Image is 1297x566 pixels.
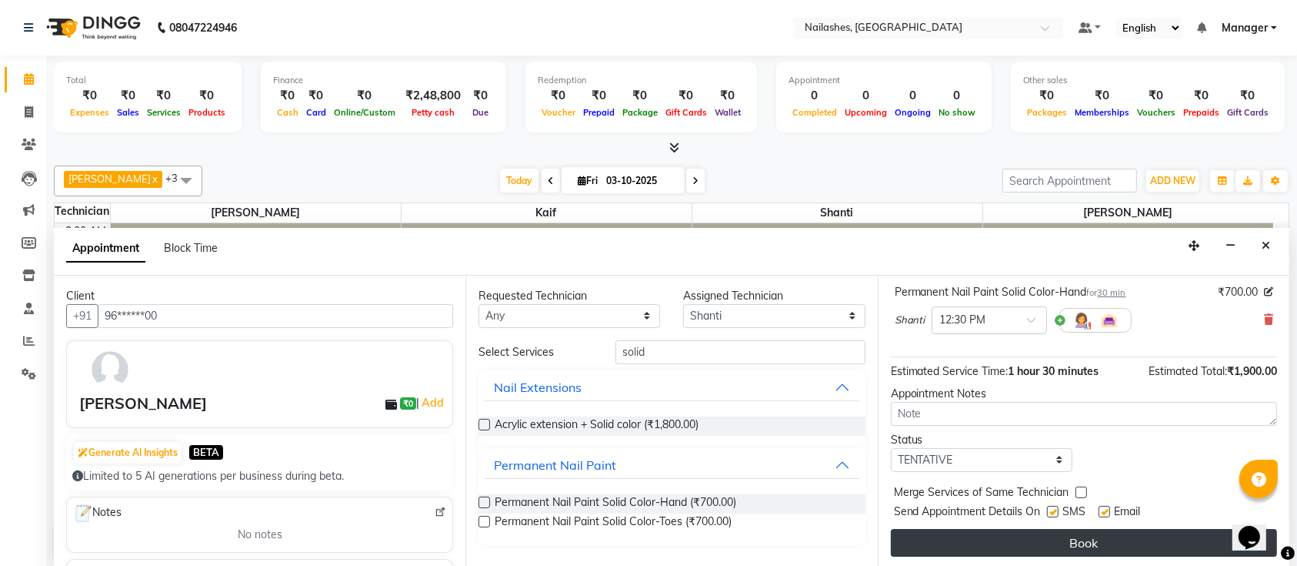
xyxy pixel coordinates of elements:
[66,74,229,87] div: Total
[485,451,859,479] button: Permanent Nail Paint
[63,223,110,239] div: 9:00 AM
[74,442,182,464] button: Generate AI Insights
[1002,169,1137,193] input: Search Appointment
[73,504,122,524] span: Notes
[891,386,1277,402] div: Appointment Notes
[1115,504,1141,523] span: Email
[895,313,925,328] span: Shanti
[983,203,1274,223] span: [PERSON_NAME]
[164,241,218,255] span: Block Time
[538,87,579,105] div: ₹0
[711,87,745,105] div: ₹0
[1255,234,1277,258] button: Close
[574,175,602,186] span: Fri
[1149,364,1227,378] span: Estimated Total:
[88,347,132,392] img: avatar
[1009,364,1099,378] span: 1 hour 30 minutes
[98,304,453,328] input: Search by Name/Mobile/Email/Code
[1146,170,1199,192] button: ADD NEW
[1100,311,1119,330] img: Interior.png
[79,392,207,415] div: [PERSON_NAME]
[485,373,859,401] button: Nail Extensions
[169,6,237,49] b: 08047224946
[467,344,603,360] div: Select Services
[891,432,1072,448] div: Status
[494,378,582,397] div: Nail Extensions
[1023,107,1071,118] span: Packages
[143,107,185,118] span: Services
[1072,311,1091,330] img: Hairdresser.png
[662,87,711,105] div: ₹0
[1087,287,1126,298] small: for
[113,87,143,105] div: ₹0
[538,74,745,87] div: Redemption
[895,284,1126,300] div: Permanent Nail Paint Solid Color-Hand
[1223,107,1272,118] span: Gift Cards
[789,74,979,87] div: Appointment
[66,235,145,263] span: Appointment
[1264,287,1273,296] i: Edit price
[468,107,492,118] span: Due
[189,445,223,460] span: BETA
[185,107,229,118] span: Products
[618,107,662,118] span: Package
[692,203,982,223] span: Shanti
[302,87,330,105] div: ₹0
[165,172,189,184] span: +3
[891,529,1277,557] button: Book
[1133,107,1179,118] span: Vouchers
[891,364,1009,378] span: Estimated Service Time:
[1227,364,1277,378] span: ₹1,900.00
[66,304,98,328] button: +91
[39,6,145,49] img: logo
[1023,74,1272,87] div: Other sales
[66,107,113,118] span: Expenses
[935,107,979,118] span: No show
[273,107,302,118] span: Cash
[841,87,891,105] div: 0
[1133,87,1179,105] div: ₹0
[113,107,143,118] span: Sales
[602,169,679,193] input: 2025-10-03
[495,417,699,436] span: Acrylic extension + Solid color (₹1,800.00)
[789,87,841,105] div: 0
[662,107,711,118] span: Gift Cards
[495,514,732,533] span: Permanent Nail Paint Solid Color-Toes (₹700.00)
[111,203,401,223] span: [PERSON_NAME]
[68,172,151,185] span: [PERSON_NAME]
[494,456,616,474] div: Permanent Nail Paint
[330,107,399,118] span: Online/Custom
[894,484,1069,504] span: Merge Services of Same Technician
[1063,504,1086,523] span: SMS
[1150,175,1195,186] span: ADD NEW
[711,107,745,118] span: Wallet
[1023,87,1071,105] div: ₹0
[143,87,185,105] div: ₹0
[789,107,841,118] span: Completed
[683,288,865,304] div: Assigned Technician
[894,504,1041,523] span: Send Appointment Details On
[273,87,302,105] div: ₹0
[891,87,935,105] div: 0
[538,107,579,118] span: Voucher
[495,494,736,514] span: Permanent Nail Paint Solid Color-Hand (₹700.00)
[891,107,935,118] span: Ongoing
[1222,20,1268,36] span: Manager
[302,107,330,118] span: Card
[273,74,494,87] div: Finance
[500,169,538,193] span: Today
[1098,287,1126,298] span: 30 min
[1179,107,1223,118] span: Prepaids
[1071,87,1133,105] div: ₹0
[1179,87,1223,105] div: ₹0
[1218,284,1258,300] span: ₹700.00
[1223,87,1272,105] div: ₹0
[151,172,158,185] a: x
[399,87,467,105] div: ₹2,48,800
[579,87,618,105] div: ₹0
[72,468,447,484] div: Limited to 5 AI generations per business during beta.
[618,87,662,105] div: ₹0
[935,87,979,105] div: 0
[419,394,446,412] a: Add
[330,87,399,105] div: ₹0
